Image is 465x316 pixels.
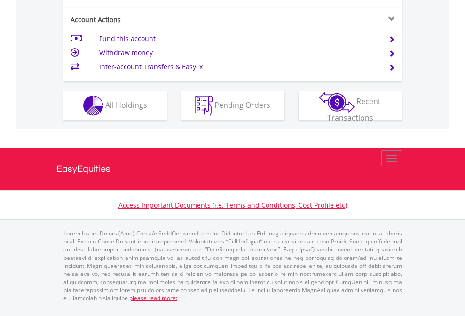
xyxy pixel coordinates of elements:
[105,99,147,110] span: All Holdings
[63,15,233,24] div: Account Actions
[56,148,409,190] a: EasyEquities
[99,60,377,74] td: Inter-account Transfers & EasyFx
[129,294,177,302] a: please read more:
[181,91,284,120] button: Pending Orders
[319,92,355,113] img: transactions-zar-wht.png
[83,96,103,116] img: holdings-wht.png
[214,99,270,110] span: Pending Orders
[299,91,402,120] button: Recent Transactions
[118,201,347,210] a: Access Important Documents (i.e. Terms and Conditions, Cost Profile etc)
[195,96,213,116] img: pending_instructions-wht.png
[99,32,377,46] td: Fund this account
[99,46,377,60] td: Withdraw money
[63,91,167,120] button: All Holdings
[63,229,402,302] p: Lorem Ipsum Dolors (Ame) Con a/e SeddOeiusmod tem InciDiduntut Lab Etd mag aliquaen admin veniamq...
